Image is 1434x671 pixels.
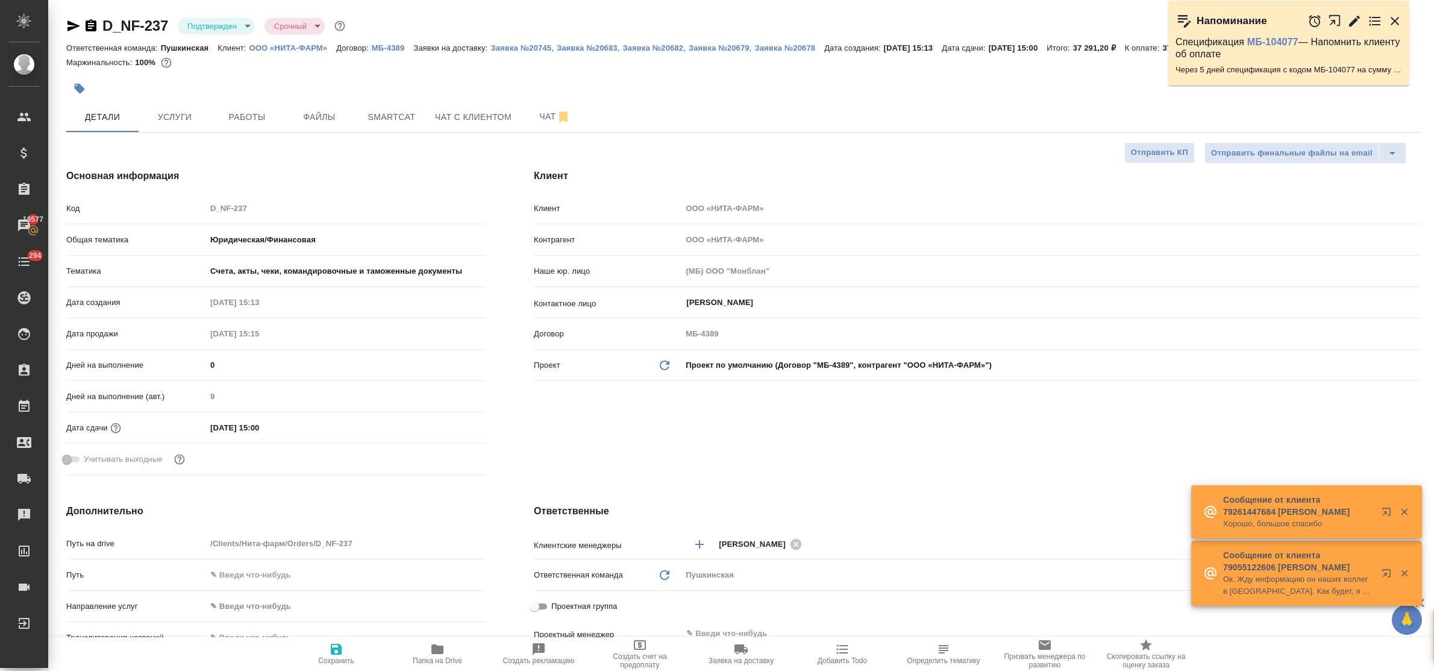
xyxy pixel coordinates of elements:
button: Добавить менеджера [685,530,714,559]
p: Заявка №20679 [689,43,750,52]
input: Пустое поле [681,325,1421,342]
span: Проектная группа [551,600,617,613]
div: Юридическая/Финансовая [206,230,486,250]
input: ✎ Введи что-нибудь [206,356,486,374]
button: Скопировать ссылку на оценку заказа [1095,637,1197,671]
p: Ответственная команда [534,569,623,581]
div: ✎ Введи что-нибудь [210,600,471,613]
span: Заявка на доставку [709,657,774,665]
p: Заявки на доставку: [413,43,490,52]
h4: Дополнительно [66,504,486,518]
p: Дата создания [66,297,206,309]
button: Отправить КП [1124,142,1195,163]
span: [PERSON_NAME] [719,538,793,550]
p: МБ-4389 [372,43,413,52]
button: Добавить Todo [792,637,893,671]
p: Код [66,203,206,215]
span: Отправить финальные файлы на email [1211,146,1373,160]
p: 37 291,20 ₽ [1073,43,1125,52]
p: К оплате: [1125,43,1163,52]
p: Напоминание [1197,15,1267,27]
span: Создать рекламацию [503,657,575,665]
span: 18577 [16,213,51,225]
button: Подтвержден [184,21,240,31]
button: Открыть в новой вкладке [1328,8,1342,34]
div: split button [1204,142,1406,164]
span: Чат [526,109,584,124]
span: Сохранить [318,657,354,665]
button: Заявка №20745 [490,42,551,54]
p: Договор [534,328,681,340]
p: Общая тематика [66,234,206,246]
p: Путь [66,569,206,581]
a: D_NF-237 [102,17,168,34]
input: Пустое поле [206,325,312,342]
input: Пустое поле [206,294,312,311]
button: Скопировать ссылку для ЯМессенджера [66,19,81,33]
p: , [750,43,755,52]
input: Пустое поле [206,388,486,405]
p: Заявка №20678 [754,43,824,52]
span: Добавить Todo [818,657,867,665]
div: [PERSON_NAME] [719,537,806,552]
span: Услуги [146,110,204,125]
p: Заявка №20682 [622,43,683,52]
div: Пушкинская [681,565,1421,585]
svg: Отписаться [556,110,571,124]
button: Открыть в новой вкладке [1374,561,1403,590]
span: Работы [218,110,276,125]
p: Проект [534,359,560,371]
p: 37 291,20 ₽ [1162,43,1214,52]
button: Срочный [271,21,310,31]
input: ✎ Введи что-нибудь [206,629,486,646]
h4: Ответственные [534,504,1421,518]
p: Дней на выполнение (авт.) [66,391,206,403]
button: Призвать менеджера по развитию [994,637,1095,671]
button: Отправить финальные файлы на email [1204,142,1379,164]
button: Папка на Drive [387,637,488,671]
p: Проектный менеджер [534,629,681,641]
p: ООО «НИТА-ФАРМ» [249,43,337,52]
input: ✎ Введи что-нибудь [685,626,1377,641]
button: 0.00 RUB; [158,55,174,71]
h4: Клиент [534,169,1421,183]
p: Заявка №20745 [490,43,551,52]
span: Папка на Drive [413,657,462,665]
p: , [618,43,623,52]
span: Smartcat [363,110,421,125]
span: Чат с клиентом [435,110,512,125]
button: Перейти в todo [1368,14,1382,28]
p: Дата создания: [824,43,883,52]
p: Путь на drive [66,538,206,550]
p: Дата сдачи [66,422,108,434]
button: Отложить [1307,14,1322,28]
button: Создать рекламацию [488,637,589,671]
input: ✎ Введи что-нибудь [206,566,486,584]
p: Заявка №20683 [557,43,618,52]
p: Ок. Жду информацию он наших коллег в [GEOGRAPHIC_DATA]. Как будет, я вам пришлю [1223,573,1374,597]
a: 294 [3,247,45,277]
p: Клиент: [218,43,249,52]
button: Закрыть [1392,568,1417,579]
p: Транслитерация названий [66,632,206,644]
span: Файлы [290,110,348,125]
p: Хорошо, большое спасибо [1223,518,1374,530]
span: Определить тематику [907,657,980,665]
input: Пустое поле [206,200,486,217]
span: Скопировать ссылку на оценку заказа [1103,652,1189,669]
input: Пустое поле [206,535,486,552]
button: Сохранить [286,637,387,671]
button: Открыть в новой вкладке [1374,500,1403,529]
p: Сообщение от клиента 79055122606 [PERSON_NAME] [1223,549,1374,573]
p: , [551,43,557,52]
button: Заявка на доставку [690,637,792,671]
p: Пушкинская [161,43,218,52]
p: Контактное лицо [534,298,681,310]
button: Заявка №20679 [689,42,750,54]
button: Заявка №20682 [622,42,683,54]
p: Спецификация — Напомнить клиенту об оплате [1176,36,1402,60]
p: Дата сдачи: [942,43,988,52]
p: Дата продажи [66,328,206,340]
a: ООО «НИТА-ФАРМ» [249,42,337,52]
span: Создать счет на предоплату [596,652,683,669]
